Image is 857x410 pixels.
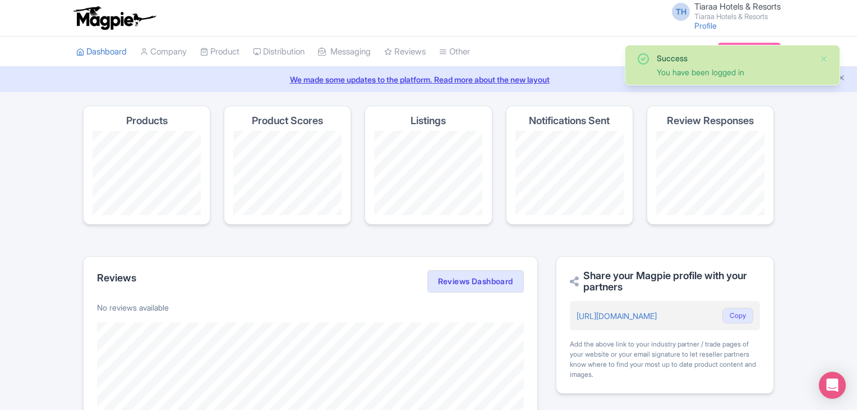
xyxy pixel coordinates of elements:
a: Subscription [718,43,781,60]
div: Open Intercom Messenger [819,372,846,399]
h4: Listings [411,115,446,126]
div: You have been logged in [657,66,810,78]
h2: Reviews [97,272,136,284]
a: Reviews [384,37,426,67]
img: logo-ab69f6fb50320c5b225c76a69d11143b.png [71,6,158,30]
div: Success [657,52,810,64]
a: Dashboard [76,37,127,67]
a: TH Tiaraa Hotels & Resorts Tiaraa Hotels & Resorts [665,2,781,20]
small: Tiaraa Hotels & Resorts [694,13,781,20]
button: Close announcement [837,72,846,85]
a: Profile [694,21,717,30]
button: Copy [722,308,753,324]
div: Add the above link to your industry partner / trade pages of your website or your email signature... [570,339,760,380]
span: Tiaraa Hotels & Resorts [694,1,781,12]
a: Company [140,37,187,67]
h4: Product Scores [252,115,323,126]
p: No reviews available [97,302,524,313]
h4: Products [126,115,168,126]
a: Other [439,37,470,67]
a: We made some updates to the platform. Read more about the new layout [7,74,850,85]
button: Close [819,52,828,66]
span: TH [672,3,690,21]
a: Distribution [253,37,305,67]
a: Product [200,37,239,67]
h2: Share your Magpie profile with your partners [570,270,760,293]
a: Reviews Dashboard [427,270,524,293]
a: Messaging [318,37,371,67]
a: [URL][DOMAIN_NAME] [577,311,657,321]
h4: Notifications Sent [529,115,610,126]
h4: Review Responses [667,115,754,126]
